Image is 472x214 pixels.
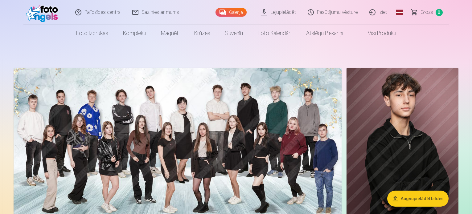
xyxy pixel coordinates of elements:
a: Krūzes [187,25,218,42]
img: /fa4 [26,2,61,22]
button: Augšupielādēt bildes [387,191,449,207]
span: 0 [436,9,443,16]
a: Foto kalendāri [250,25,299,42]
a: Komplekti [116,25,154,42]
a: Suvenīri [218,25,250,42]
a: Foto izdrukas [69,25,116,42]
a: Galerija [215,8,247,17]
a: Visi produkti [351,25,404,42]
a: Magnēti [154,25,187,42]
span: Grozs [421,9,433,16]
a: Atslēgu piekariņi [299,25,351,42]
